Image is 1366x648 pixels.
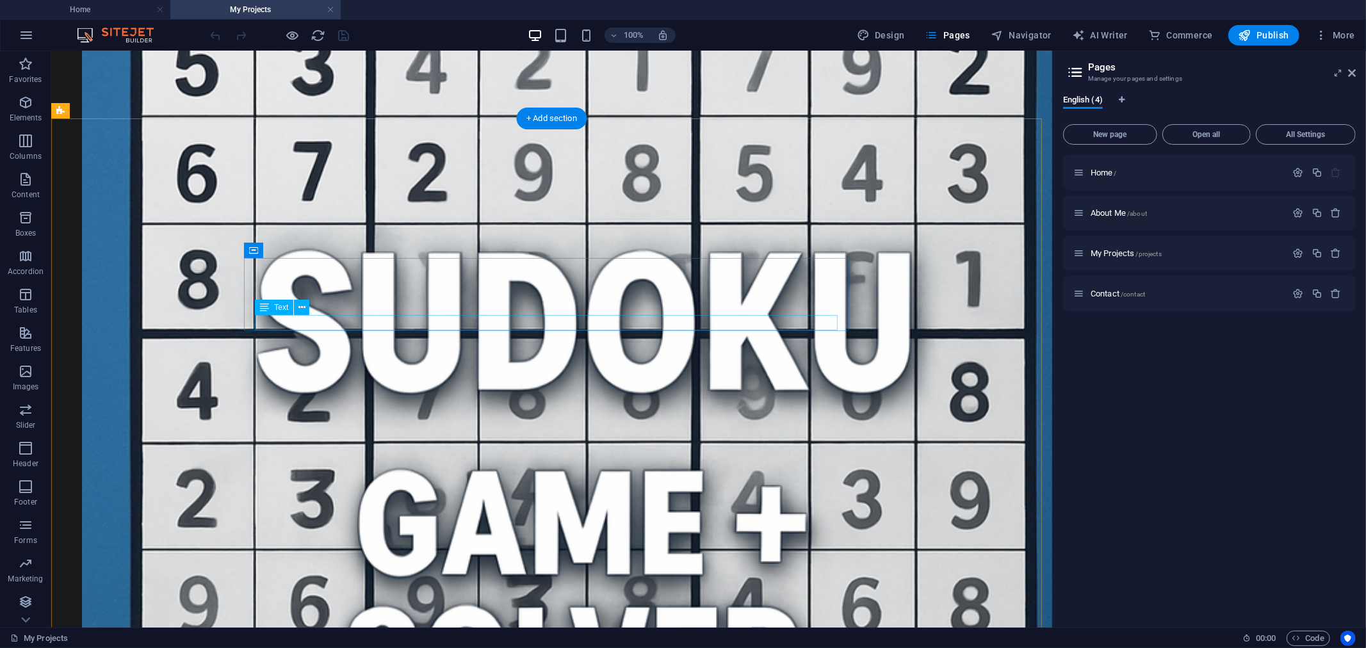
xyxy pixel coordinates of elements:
[1331,248,1342,259] div: Remove
[1063,95,1356,119] div: Language Tabs
[516,108,587,129] div: + Add section
[1293,207,1304,218] div: Settings
[1087,249,1287,257] div: My Projects/projects
[1293,167,1304,178] div: Settings
[925,29,970,42] span: Pages
[12,190,40,200] p: Content
[1063,92,1103,110] span: English (4)
[8,266,44,277] p: Accordion
[1256,124,1356,145] button: All Settings
[15,228,37,238] p: Boxes
[1262,131,1350,138] span: All Settings
[1069,131,1151,138] span: New page
[852,25,910,45] div: Design (Ctrl+Alt+Y)
[1067,25,1133,45] button: AI Writer
[1088,61,1356,73] h2: Pages
[1293,248,1304,259] div: Settings
[1143,25,1218,45] button: Commerce
[1292,631,1324,646] span: Code
[624,28,644,43] h6: 100%
[1340,631,1356,646] button: Usercentrics
[657,29,669,41] i: On resize automatically adjust zoom level to fit chosen device.
[1148,29,1213,42] span: Commerce
[10,113,42,123] p: Elements
[1162,124,1251,145] button: Open all
[311,28,326,43] i: Reload page
[13,458,38,469] p: Header
[1228,25,1299,45] button: Publish
[74,28,170,43] img: Editor Logo
[1312,207,1322,218] div: Duplicate
[1063,124,1157,145] button: New page
[1312,288,1322,299] div: Duplicate
[1127,210,1147,217] span: /about
[1087,289,1287,298] div: Contact/contact
[170,3,341,17] h4: My Projects
[986,25,1057,45] button: Navigator
[1072,29,1128,42] span: AI Writer
[1315,29,1355,42] span: More
[1091,168,1117,177] span: Click to open page
[1310,25,1360,45] button: More
[1287,631,1330,646] button: Code
[1312,167,1322,178] div: Duplicate
[1331,207,1342,218] div: Remove
[10,631,68,646] a: Click to cancel selection. Double-click to open Pages
[14,497,37,507] p: Footer
[14,305,37,315] p: Tables
[1087,209,1287,217] div: About Me/about
[1293,288,1304,299] div: Settings
[1331,288,1342,299] div: Remove
[14,535,37,546] p: Forms
[1091,289,1145,298] span: Click to open page
[1136,250,1162,257] span: /projects
[1265,633,1267,643] span: :
[8,574,43,584] p: Marketing
[1087,168,1287,177] div: Home/
[991,29,1052,42] span: Navigator
[920,25,975,45] button: Pages
[1331,167,1342,178] div: The startpage cannot be deleted
[13,382,39,392] p: Images
[16,420,36,430] p: Slider
[1256,631,1276,646] span: 00 00
[1168,131,1245,138] span: Open all
[857,29,905,42] span: Design
[605,28,650,43] button: 100%
[311,28,326,43] button: reload
[285,28,300,43] button: Click here to leave preview mode and continue editing
[1091,208,1147,218] span: Click to open page
[10,151,42,161] p: Columns
[274,304,288,311] span: Text
[1121,291,1145,298] span: /contact
[852,25,910,45] button: Design
[10,343,41,353] p: Features
[1242,631,1276,646] h6: Session time
[1088,73,1330,85] h3: Manage your pages and settings
[1114,170,1117,177] span: /
[1091,248,1162,258] span: Click to open page
[9,74,42,85] p: Favorites
[1312,248,1322,259] div: Duplicate
[1239,29,1289,42] span: Publish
